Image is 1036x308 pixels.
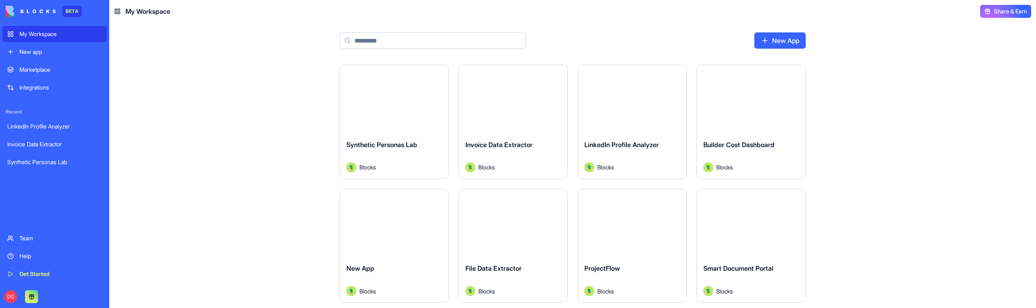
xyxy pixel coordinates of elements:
a: Builder Cost DashboardAvatarBlocks [696,65,806,179]
div: Invoice Data Extractor [7,140,102,148]
a: New app [2,44,107,60]
img: Avatar [465,163,475,172]
div: LinkedIn Profile Analyzer [7,122,102,130]
img: Avatar [346,286,356,296]
a: Synthetic Personas LabAvatarBlocks [340,65,449,179]
div: New app [19,48,102,56]
img: Avatar [584,286,594,296]
a: ProjectFlowAvatarBlocks [577,189,687,303]
a: Synthetic Personas Lab [2,154,107,170]
a: BETA [6,6,82,17]
button: Share & Earn [980,5,1031,18]
span: Blocks [716,287,733,295]
a: Marketplace [2,62,107,78]
div: Team [19,234,102,242]
span: File Data Extractor [465,264,522,272]
a: Help [2,248,107,264]
span: Blocks [478,287,495,295]
a: LinkedIn Profile AnalyzerAvatarBlocks [577,65,687,179]
img: Avatar [465,286,475,296]
img: Avatar [346,163,356,172]
span: Blocks [359,287,376,295]
span: DO [4,290,17,303]
div: BETA [62,6,82,17]
a: Smart Document PortalAvatarBlocks [696,189,806,303]
a: Get Started [2,266,107,282]
span: My Workspace [125,6,170,16]
img: Avatar [703,286,713,296]
a: File Data ExtractorAvatarBlocks [459,189,568,303]
div: Integrations [19,83,102,92]
img: logo [6,6,56,17]
a: LinkedIn Profile Analyzer [2,118,107,135]
span: LinkedIn Profile Analyzer [584,141,659,149]
span: ProjectFlow [584,264,620,272]
a: Integrations [2,79,107,96]
div: My Workspace [19,30,102,38]
span: Share & Earn [994,7,1027,15]
span: New App [346,264,374,272]
span: Synthetic Personas Lab [346,141,417,149]
a: New App [754,32,806,49]
span: Smart Document Portal [703,264,773,272]
a: Invoice Data ExtractorAvatarBlocks [459,65,568,179]
a: Invoice Data Extractor [2,136,107,152]
div: Synthetic Personas Lab [7,158,102,166]
a: New AppAvatarBlocks [340,189,449,303]
div: Marketplace [19,66,102,74]
img: Avatar [703,163,713,172]
img: Avatar [584,163,594,172]
a: My Workspace [2,26,107,42]
span: Blocks [597,163,614,171]
span: Blocks [478,163,495,171]
div: Help [19,252,102,260]
a: Team [2,230,107,246]
span: Builder Cost Dashboard [703,141,775,149]
span: Blocks [359,163,376,171]
div: Get Started [19,270,102,278]
span: Recent [2,109,107,115]
span: Blocks [716,163,733,171]
span: Invoice Data Extractor [465,141,533,149]
span: Blocks [597,287,614,295]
